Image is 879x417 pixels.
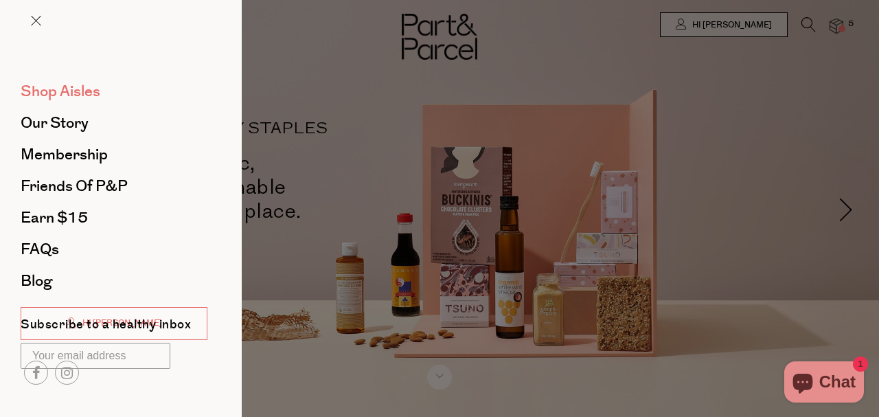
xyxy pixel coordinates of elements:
[21,175,128,197] span: Friends of P&P
[21,80,100,102] span: Shop Aisles
[21,84,207,99] a: Shop Aisles
[21,270,52,292] span: Blog
[21,307,207,340] a: Hi [PERSON_NAME]
[21,343,170,369] input: Your email address
[21,115,207,131] a: Our Story
[21,112,89,134] span: Our Story
[21,242,207,257] a: FAQs
[780,361,868,406] inbox-online-store-chat: Shopify online store chat
[21,238,59,260] span: FAQs
[21,144,108,166] span: Membership
[21,210,207,225] a: Earn $15
[21,147,207,162] a: Membership
[21,207,88,229] span: Earn $15
[21,273,207,289] a: Blog
[21,179,207,194] a: Friends of P&P
[21,319,191,336] label: Subscribe to a healthy inbox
